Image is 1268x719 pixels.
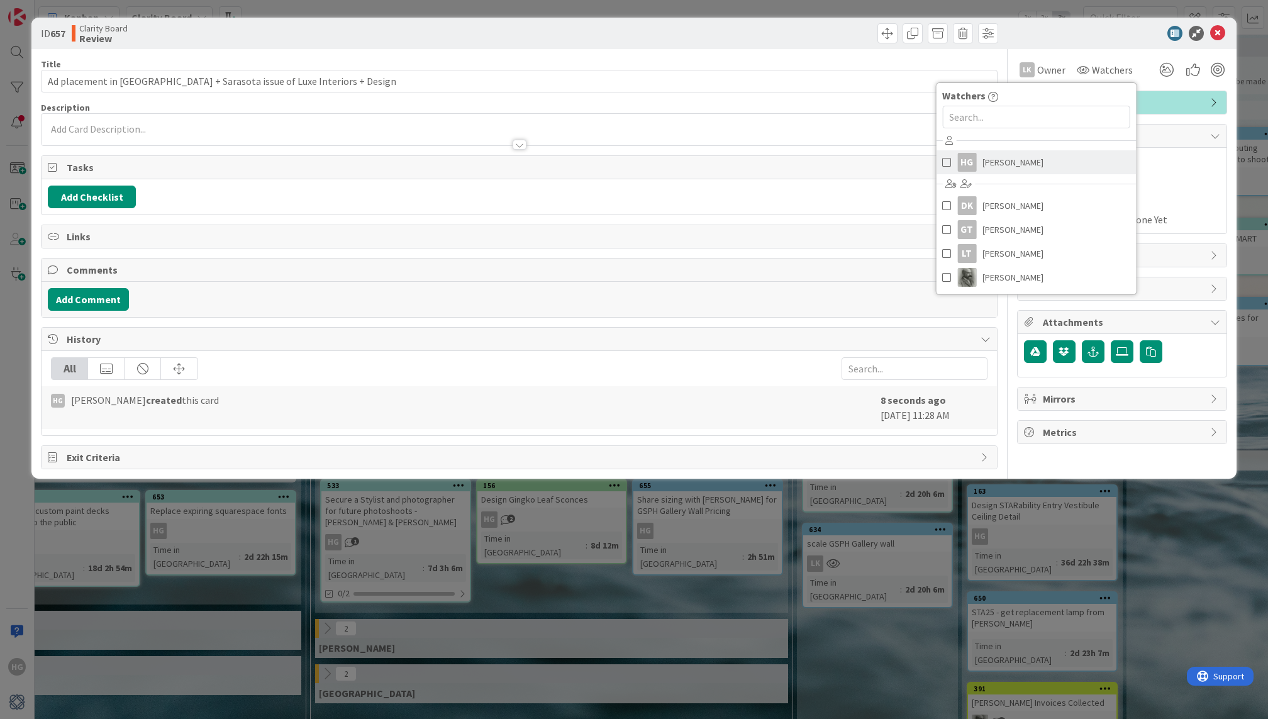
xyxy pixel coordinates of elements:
button: Add Checklist [48,186,136,208]
b: Review [79,33,128,43]
span: [PERSON_NAME] [982,220,1043,239]
span: Tasks [67,160,974,175]
span: Mirrors [1043,391,1204,406]
span: ID [41,26,65,41]
div: LT [957,244,976,263]
input: Search... [942,106,1130,128]
span: Owner [1037,62,1065,77]
span: [PERSON_NAME] [982,244,1043,263]
span: Description [41,102,90,113]
img: PA [957,268,976,287]
span: [PERSON_NAME] [982,153,1043,172]
div: LK [1020,62,1035,77]
b: 657 [50,27,65,40]
span: Metrics [1043,425,1204,440]
b: 8 seconds ago [881,394,946,406]
span: [PERSON_NAME] [982,196,1043,215]
b: created [146,394,182,406]
span: Support [26,2,57,17]
span: Comments [67,262,974,277]
div: HG [957,153,976,172]
span: History [67,332,974,347]
div: GT [957,220,976,239]
span: Attachments [1043,315,1204,330]
div: [DATE] 11:28 AM [881,393,987,423]
input: type card name here... [41,70,997,92]
span: Exit Criteria [67,450,974,465]
span: Not Done Yet [1111,212,1167,227]
button: Add Comment [48,288,129,311]
span: Links [67,229,974,244]
a: GT[PERSON_NAME] [936,218,1136,242]
div: DK [957,196,976,215]
a: HG[PERSON_NAME] [936,150,1136,174]
input: Search... [842,357,987,380]
div: All [52,358,88,379]
a: PA[PERSON_NAME] [936,265,1136,289]
a: DK[PERSON_NAME] [936,194,1136,218]
span: Clarity Board [79,23,128,33]
span: [PERSON_NAME] [982,268,1043,287]
label: Title [41,59,61,70]
a: LT[PERSON_NAME] [936,242,1136,265]
span: [PERSON_NAME] this card [71,393,219,408]
span: Watchers [1092,62,1133,77]
div: HG [51,394,65,408]
span: Watchers [942,88,986,103]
